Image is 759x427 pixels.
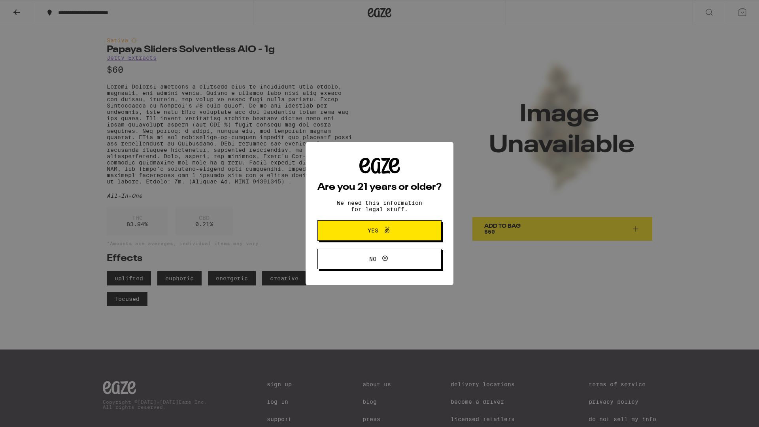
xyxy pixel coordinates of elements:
button: No [317,249,442,269]
span: Yes [368,228,378,233]
iframe: Opens a widget where you can find more information [710,403,751,423]
p: We need this information for legal stuff. [330,200,429,212]
button: Yes [317,220,442,241]
h2: Are you 21 years or older? [317,183,442,192]
span: No [369,256,376,262]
